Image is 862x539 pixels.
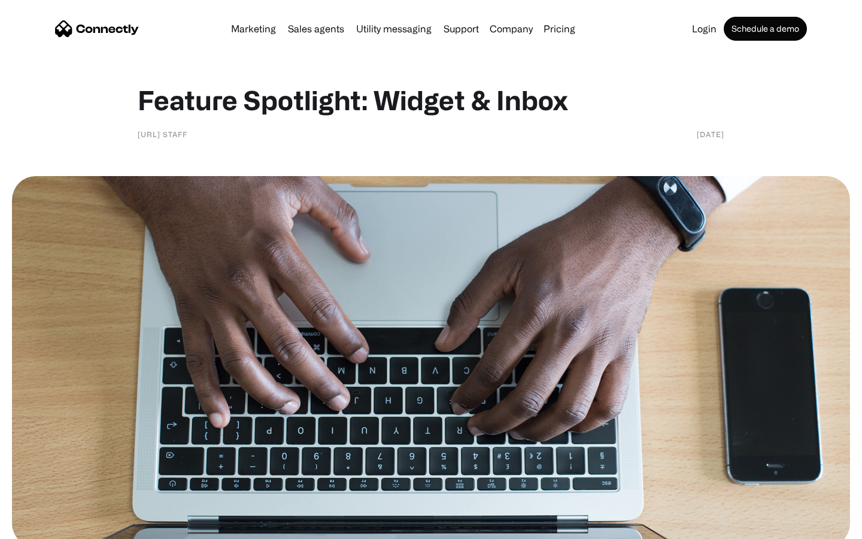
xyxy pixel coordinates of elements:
h1: Feature Spotlight: Widget & Inbox [138,84,724,116]
div: Company [486,20,536,37]
div: [URL] staff [138,128,187,140]
a: Schedule a demo [724,17,807,41]
a: Sales agents [283,24,349,34]
div: Company [490,20,533,37]
a: Login [687,24,721,34]
div: [DATE] [697,128,724,140]
a: home [55,20,139,38]
a: Support [439,24,484,34]
a: Pricing [539,24,580,34]
a: Utility messaging [351,24,436,34]
aside: Language selected: English [12,518,72,535]
ul: Language list [24,518,72,535]
a: Marketing [226,24,281,34]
